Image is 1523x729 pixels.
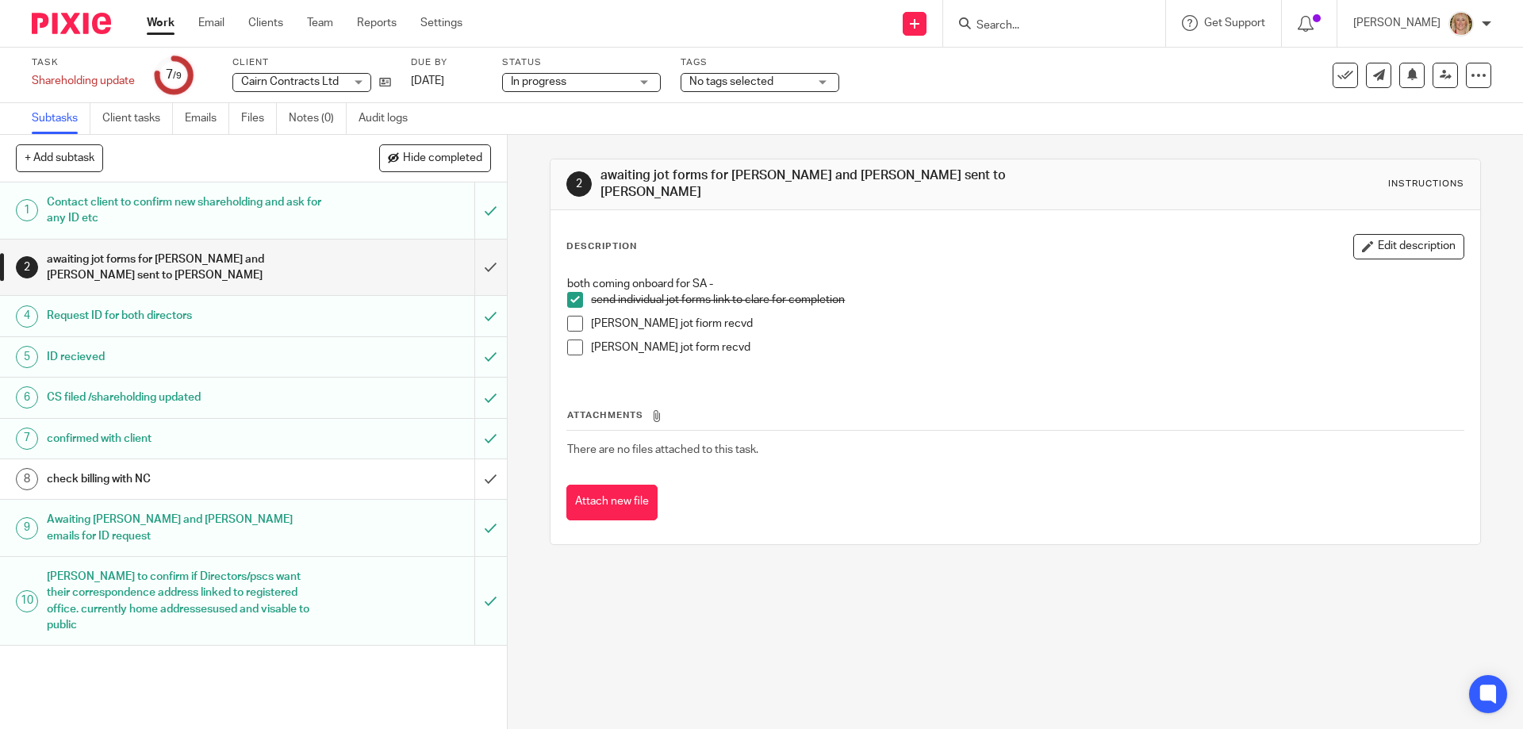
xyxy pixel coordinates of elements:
div: Shareholding update [32,73,135,89]
img: JW%20photo.JPG [1448,11,1474,36]
h1: awaiting jot forms for [PERSON_NAME] and [PERSON_NAME] sent to [PERSON_NAME] [600,167,1049,201]
label: Task [32,56,135,69]
h1: Request ID for both directors [47,304,321,328]
div: 7 [166,66,182,84]
p: Description [566,240,637,253]
span: There are no files attached to this task. [567,444,758,455]
div: 4 [16,305,38,328]
a: Subtasks [32,103,90,134]
div: 8 [16,468,38,490]
h1: Awaiting [PERSON_NAME] and [PERSON_NAME] emails for ID request [47,508,321,548]
button: Edit description [1353,234,1464,259]
span: No tags selected [689,76,773,87]
a: Settings [420,15,462,31]
span: [DATE] [411,75,444,86]
span: In progress [511,76,566,87]
div: 6 [16,386,38,409]
h1: awaiting jot forms for [PERSON_NAME] and [PERSON_NAME] sent to [PERSON_NAME] [47,247,321,288]
div: 9 [16,517,38,539]
p: both coming onboard for SA - [567,276,1463,292]
h1: ID recieved [47,345,321,369]
span: Attachments [567,411,643,420]
a: Emails [185,103,229,134]
div: 2 [16,256,38,278]
a: Reports [357,15,397,31]
label: Due by [411,56,482,69]
a: Team [307,15,333,31]
button: Attach new file [566,485,658,520]
h1: Contact client to confirm new shareholding and ask for any ID etc [47,190,321,231]
div: 2 [566,171,592,197]
h1: confirmed with client [47,427,321,451]
div: Instructions [1388,178,1464,190]
label: Client [232,56,391,69]
a: Email [198,15,224,31]
a: Clients [248,15,283,31]
img: Pixie [32,13,111,34]
span: Hide completed [403,152,482,165]
span: Get Support [1204,17,1265,29]
button: Hide completed [379,144,491,171]
p: [PERSON_NAME] jot form recvd [591,340,1463,355]
label: Status [502,56,661,69]
h1: CS filed /shareholding updated [47,386,321,409]
a: Client tasks [102,103,173,134]
small: /9 [173,71,182,80]
span: Cairn Contracts Ltd [241,76,339,87]
a: Work [147,15,175,31]
label: Tags [681,56,839,69]
div: 7 [16,428,38,450]
h1: check billing with NC [47,467,321,491]
input: Search [975,19,1118,33]
h1: [PERSON_NAME] to confirm if Directors/pscs want their correspondence address linked to registered... [47,565,321,637]
div: 5 [16,346,38,368]
p: [PERSON_NAME] jot fiorm recvd [591,316,1463,332]
a: Notes (0) [289,103,347,134]
a: Audit logs [359,103,420,134]
button: + Add subtask [16,144,103,171]
div: 1 [16,199,38,221]
a: Files [241,103,277,134]
div: 10 [16,590,38,612]
p: [PERSON_NAME] [1353,15,1441,31]
p: send individual jot forms link to clare for completion [591,292,1463,308]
